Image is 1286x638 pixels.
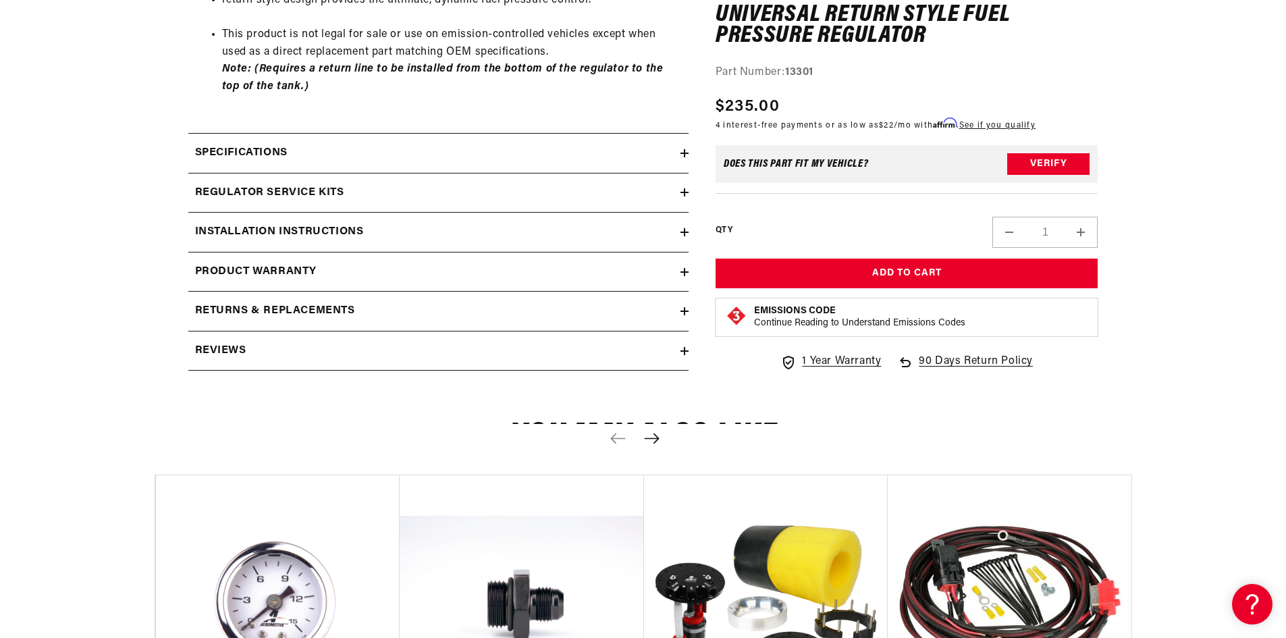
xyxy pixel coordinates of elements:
strong: Emissions Code [754,307,836,317]
strong: Note: (Requires a return line to be installed from the bottom of the regulator to the top of the ... [222,63,664,92]
h2: You may also like [155,422,1132,454]
button: Emissions CodeContinue Reading to Understand Emissions Codes [754,306,965,330]
span: 90 Days Return Policy [919,354,1033,385]
h2: Reviews [195,342,246,360]
p: 4 interest-free payments or as low as /mo with . [716,119,1036,132]
strong: 13301 [785,67,813,78]
a: 1 Year Warranty [780,354,881,371]
summary: Returns & replacements [188,292,689,331]
label: QTY [716,225,732,236]
summary: Reviews [188,331,689,371]
a: See if you qualify - Learn more about Affirm Financing (opens in modal) [959,122,1036,130]
span: $235.00 [716,95,780,119]
span: Affirm [933,119,957,129]
h2: Returns & replacements [195,302,355,320]
button: Next slide [637,424,667,454]
button: Add to Cart [716,259,1098,289]
div: Does This part fit My vehicle? [724,159,869,169]
button: Verify [1007,153,1090,175]
li: This product is not legal for sale or use on emission-controlled vehicles except when used as a d... [222,26,682,95]
span: 1 Year Warranty [802,354,881,371]
p: Continue Reading to Understand Emissions Codes [754,318,965,330]
summary: Installation Instructions [188,213,689,252]
span: $22 [879,122,894,130]
div: Part Number: [716,64,1098,82]
summary: Specifications [188,134,689,173]
h1: Universal Return Style Fuel Pressure Regulator [716,5,1098,47]
img: Emissions code [726,306,747,327]
a: 90 Days Return Policy [897,354,1033,385]
summary: Product warranty [188,252,689,292]
h2: Product warranty [195,263,317,281]
button: Previous slide [604,424,633,454]
h2: Specifications [195,144,288,162]
summary: Regulator Service Kits [188,174,689,213]
h2: Installation Instructions [195,223,364,241]
h2: Regulator Service Kits [195,184,344,202]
